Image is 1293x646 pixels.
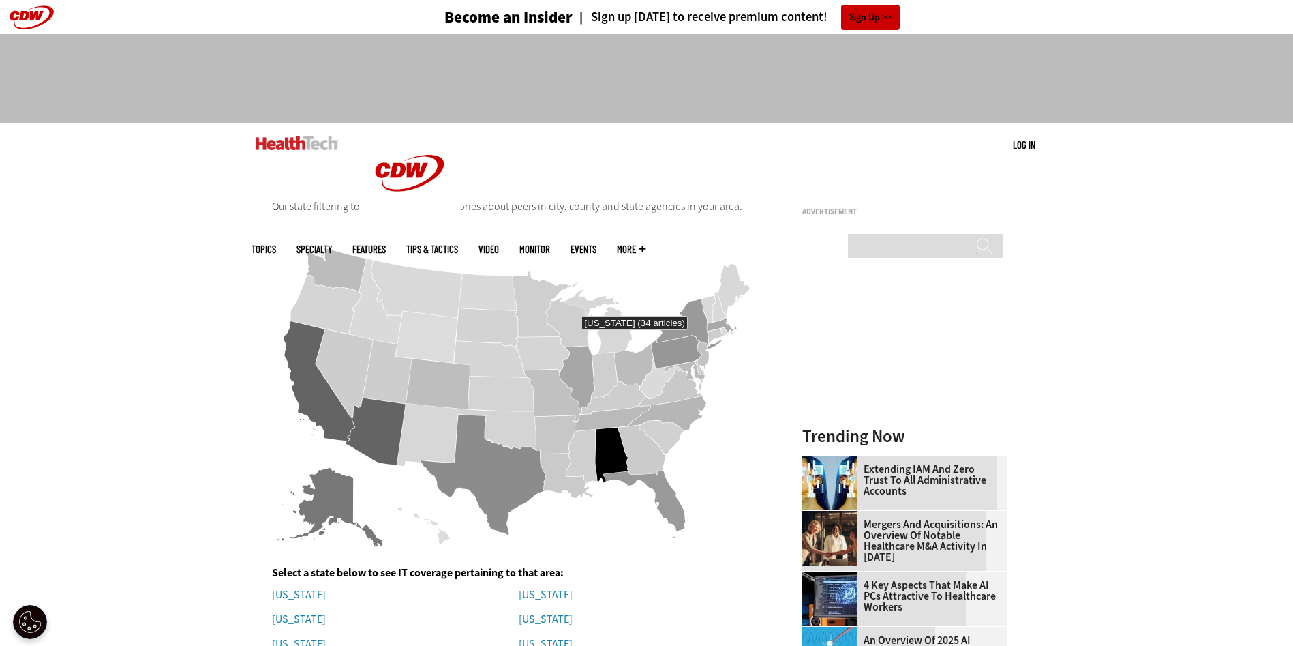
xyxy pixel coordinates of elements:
a: Events [571,244,596,254]
a: Extending IAM and Zero Trust to All Administrative Accounts [802,464,999,497]
iframe: advertisement [399,48,895,109]
h3: Become an Insider [444,10,573,25]
a: MonITor [519,244,550,254]
span: Specialty [296,244,332,254]
a: [US_STATE] [272,587,326,602]
a: Features [352,244,386,254]
img: Home [359,123,461,224]
img: Desktop monitor with brain AI concept [802,572,857,626]
a: Desktop monitor with brain AI concept [802,572,864,583]
a: Log in [1013,138,1035,151]
a: abstract image of woman with pixelated face [802,456,864,467]
div: [US_STATE] (34 articles) [581,316,688,330]
a: Mergers and Acquisitions: An Overview of Notable Healthcare M&A Activity in [DATE] [802,519,999,563]
div: Cookie Settings [13,605,47,639]
a: [US_STATE] [519,612,573,626]
a: CDW [359,213,461,227]
a: [US_STATE] [272,612,326,626]
a: Video [478,244,499,254]
img: abstract image of woman with pixelated face [802,456,857,510]
button: Open Preferences [13,605,47,639]
iframe: advertisement [802,221,1007,392]
a: Sign up [DATE] to receive premium content! [573,11,827,24]
img: business leaders shake hands in conference room [802,511,857,566]
span: Topics [252,244,276,254]
h3: Select a state below to see IT coverage pertaining to that area: [272,568,767,578]
a: business leaders shake hands in conference room [802,511,864,522]
div: User menu [1013,138,1035,152]
a: Sign Up [841,5,900,30]
a: Tips & Tactics [406,244,458,254]
a: [US_STATE] [519,587,573,602]
a: illustration of computer chip being put inside head with waves [802,627,864,638]
a: 4 Key Aspects That Make AI PCs Attractive to Healthcare Workers [802,580,999,613]
a: Become an Insider [393,10,573,25]
h3: Trending Now [802,428,1007,445]
span: More [617,244,645,254]
img: Home [256,136,338,150]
